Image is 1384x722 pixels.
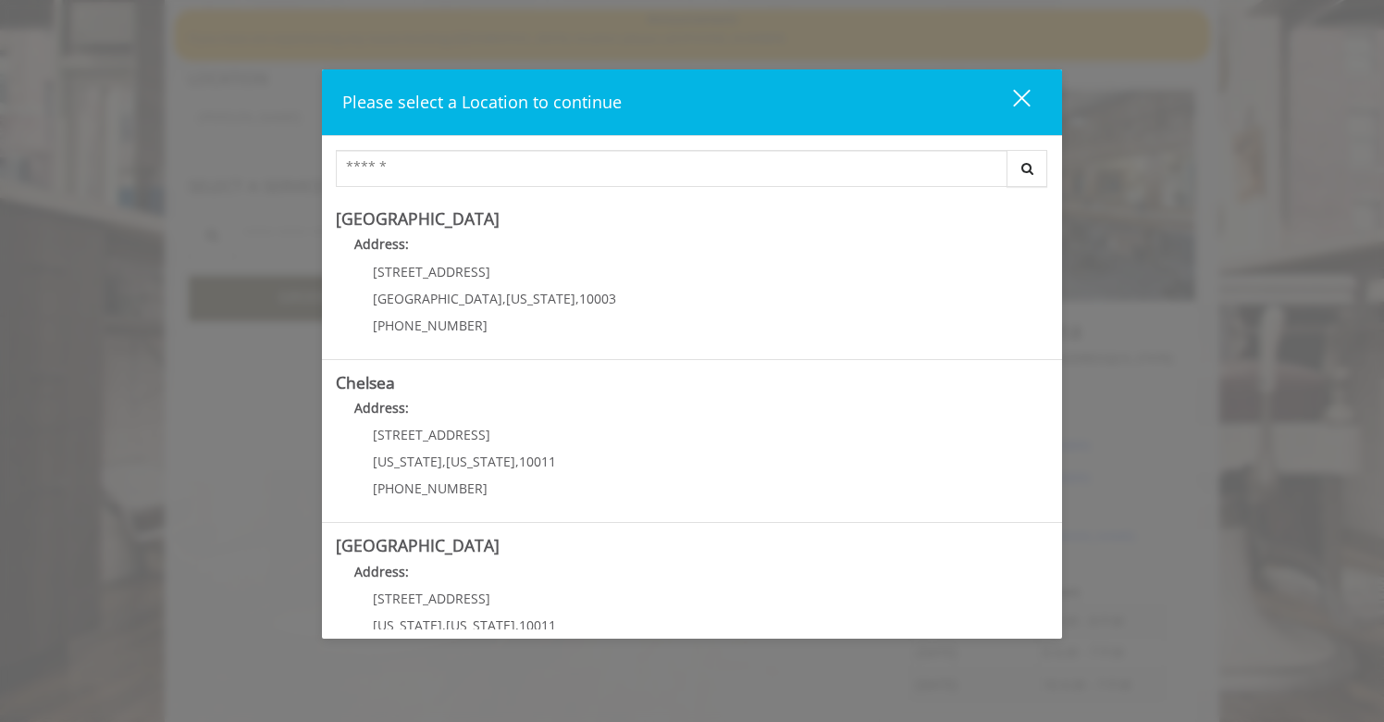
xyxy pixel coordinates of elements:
div: close dialog [992,88,1029,116]
b: Chelsea [336,371,395,393]
span: 10003 [579,290,616,307]
span: [US_STATE] [373,453,442,470]
span: , [442,453,446,470]
b: [GEOGRAPHIC_DATA] [336,534,500,556]
span: [US_STATE] [446,616,515,634]
span: [STREET_ADDRESS] [373,590,490,607]
span: [US_STATE] [446,453,515,470]
span: , [442,616,446,634]
span: 10011 [519,453,556,470]
span: [US_STATE] [506,290,575,307]
span: , [515,616,519,634]
input: Search Center [336,150,1007,187]
b: [GEOGRAPHIC_DATA] [336,207,500,230]
b: Address: [354,235,409,253]
span: [PHONE_NUMBER] [373,317,488,334]
span: [GEOGRAPHIC_DATA] [373,290,502,307]
span: , [515,453,519,470]
button: close dialog [979,83,1042,121]
span: [STREET_ADDRESS] [373,263,490,280]
span: [STREET_ADDRESS] [373,426,490,443]
span: 10011 [519,616,556,634]
span: , [575,290,579,307]
span: [US_STATE] [373,616,442,634]
b: Address: [354,399,409,417]
div: Center Select [336,150,1048,196]
span: [PHONE_NUMBER] [373,479,488,497]
span: Please select a Location to continue [342,91,622,113]
b: Address: [354,563,409,580]
i: Search button [1017,162,1038,175]
span: , [502,290,506,307]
